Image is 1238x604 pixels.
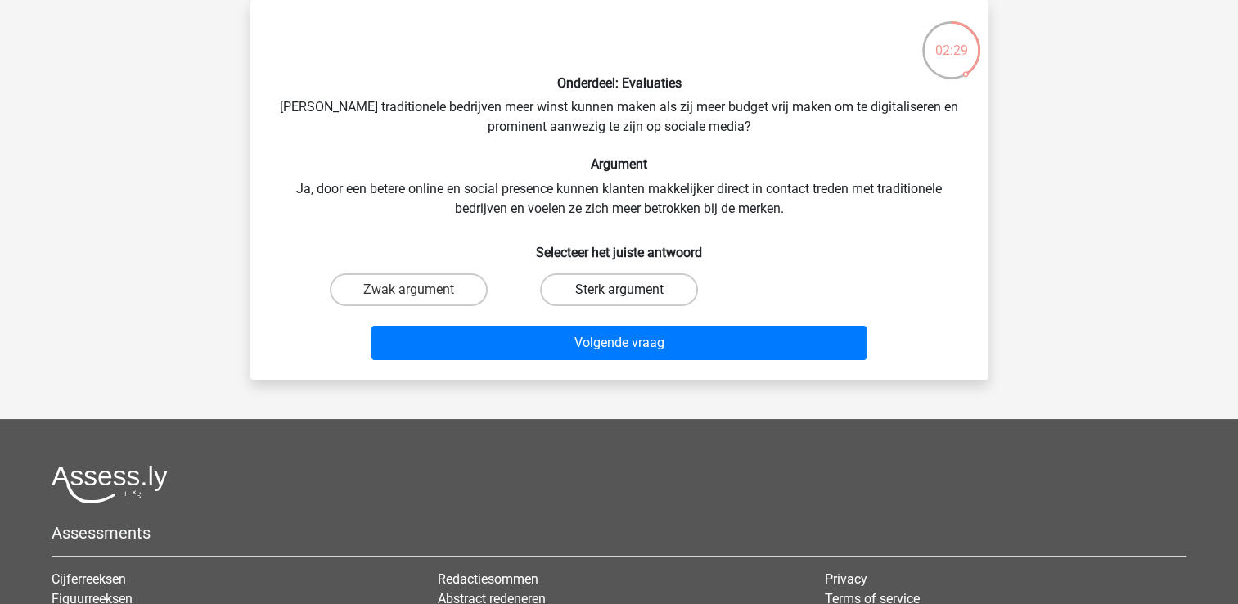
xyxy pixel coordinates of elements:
img: Assessly logo [52,465,168,503]
label: Sterk argument [540,273,698,306]
h5: Assessments [52,523,1186,543]
button: Volgende vraag [371,326,867,360]
a: Cijferreeksen [52,571,126,587]
h6: Argument [277,156,962,172]
label: Zwak argument [330,273,488,306]
div: [PERSON_NAME] traditionele bedrijven meer winst kunnen maken als zij meer budget vrij maken om te... [257,13,982,367]
a: Redactiesommen [438,571,538,587]
div: 02:29 [921,20,982,61]
a: Privacy [825,571,867,587]
h6: Selecteer het juiste antwoord [277,232,962,260]
h6: Onderdeel: Evaluaties [277,75,962,91]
